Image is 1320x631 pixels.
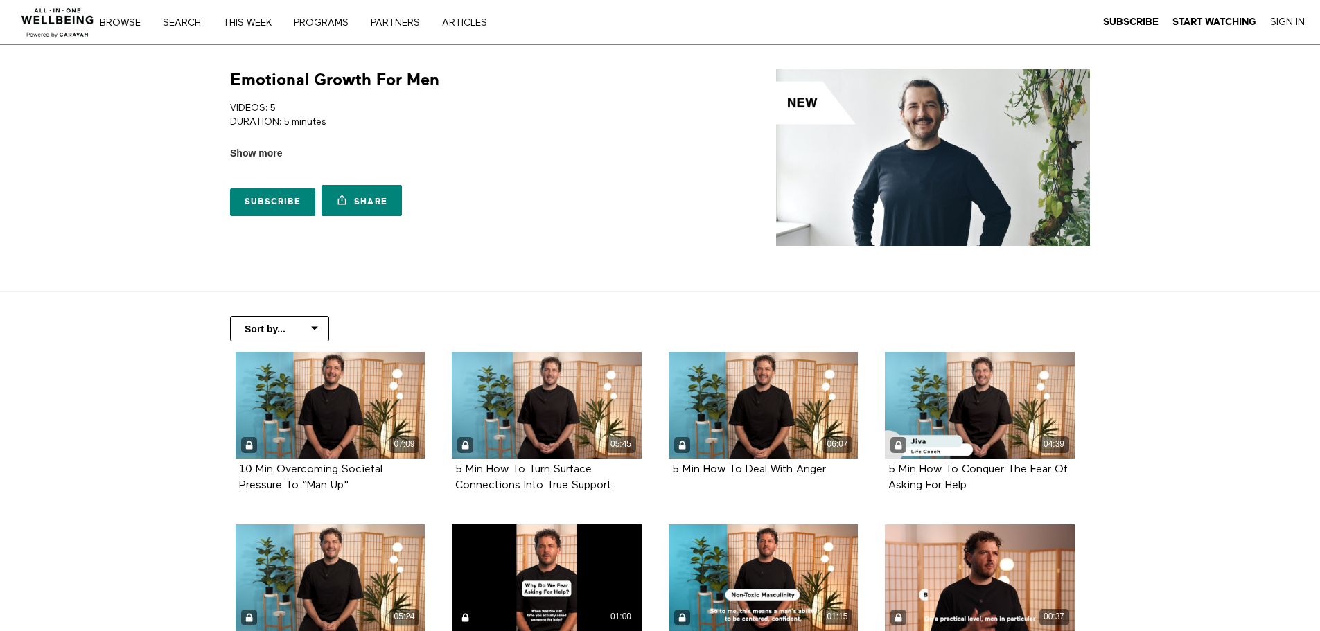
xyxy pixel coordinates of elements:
a: Building Deeper Connections For Men (Highlight) 00:37 [885,524,1075,631]
a: Subscribe [230,188,315,216]
a: Why Do We Fear Asking For Help? (Highlight 9x16) 01:00 [452,524,642,631]
a: 5 Min How To Conquer The Fear Of Asking For Help [888,464,1068,490]
div: 01:15 [822,609,852,625]
a: 5 Min How To Turn Surface Connections Into True Support [455,464,611,490]
a: 5 Min How To Deal With Anger 06:07 [669,352,859,459]
: 10 Min Overcoming Societal Pressure To “Man Up" 07:09 [236,352,425,459]
a: Browse [95,18,155,28]
strong: Start Watching [1172,17,1256,27]
div: 01:00 [606,609,636,625]
a: THIS WEEK [218,18,286,28]
strong: Subscribe [1103,17,1159,27]
a: Search [158,18,215,28]
div: 05:24 [389,609,419,625]
div: 06:07 [822,436,852,452]
div: 00:37 [1039,609,1069,625]
p: VIDEOS: 5 DURATION: 5 minutes [230,101,655,130]
a: ARTICLES [437,18,502,28]
div: 04:39 [1039,436,1069,452]
a: PROGRAMS [289,18,363,28]
div: 05:45 [606,436,636,452]
a: Share [322,185,402,216]
a: PARTNERS [366,18,434,28]
a: 5 Min How To Conquer The Fear Of Asking For Help 04:39 [885,352,1075,459]
nav: Primary [109,15,516,29]
strong: 10 Min Overcoming Societal Pressure To “Man Up" [239,464,382,491]
a: 5 Min How To Turn Surface Connections Into True Support 05:45 [452,352,642,459]
a: Start Watching [1172,16,1256,28]
h1: Emotional Growth For Men [230,69,439,91]
a: Non Toxic Masculinity (Highlight) 01:15 [669,524,859,631]
a: Sign In [1270,16,1305,28]
a: Subscribe [1103,16,1159,28]
a: 5 Min How To Deal With Anger [672,464,826,474]
a: 5 Min How To Navigate The Weight Of Responsibility 05:24 [236,524,425,631]
img: Emotional Growth For Men [776,69,1090,246]
div: 07:09 [389,436,419,452]
span: Show more [230,146,282,161]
